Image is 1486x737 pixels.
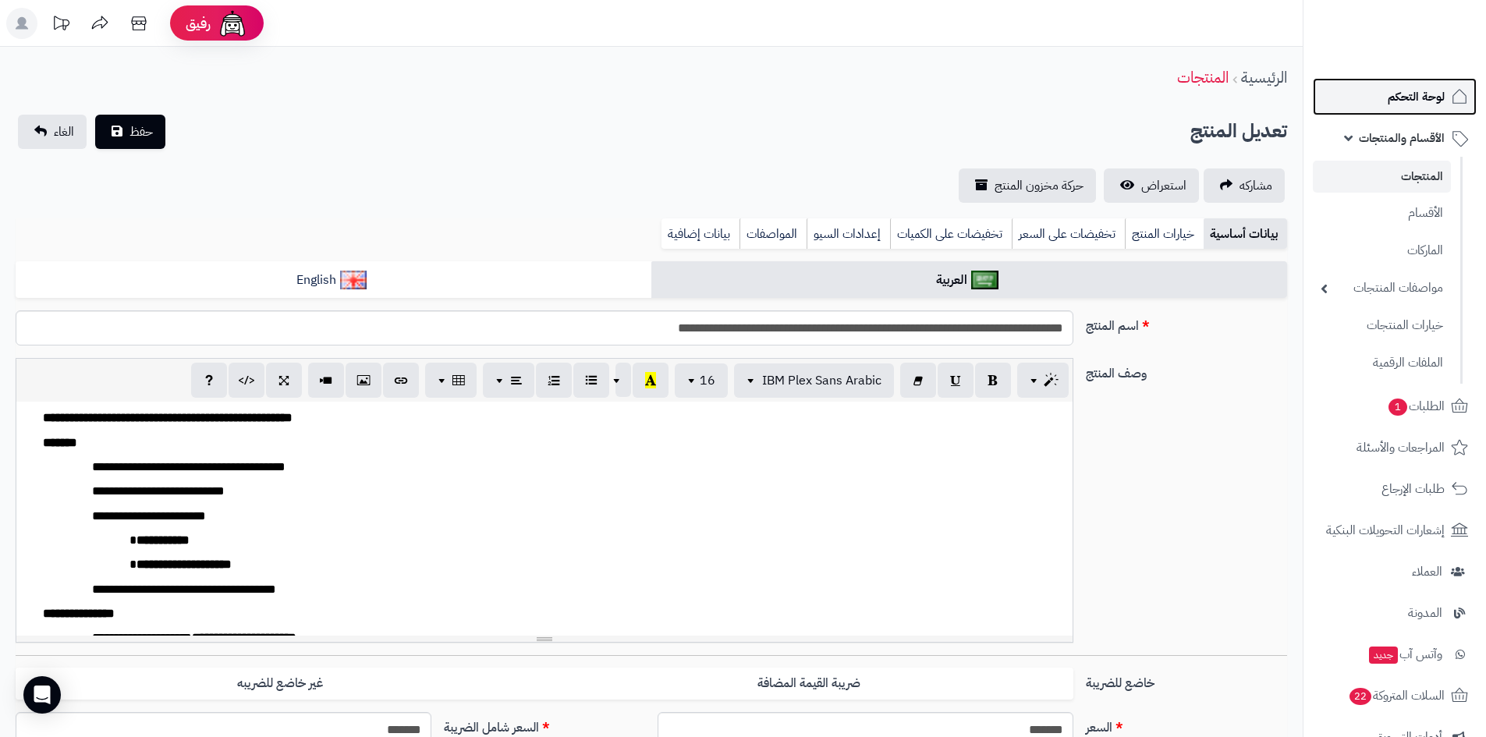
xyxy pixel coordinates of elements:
[23,676,61,714] div: Open Intercom Messenger
[1313,388,1477,425] a: الطلبات1
[1313,346,1451,380] a: الملفات الرقمية
[700,371,715,390] span: 16
[1412,561,1442,583] span: العملاء
[1012,218,1125,250] a: تخفيضات على السعر
[1369,647,1398,664] span: جديد
[1313,309,1451,342] a: خيارات المنتجات
[1080,712,1293,737] label: السعر
[807,218,890,250] a: إعدادات السيو
[1313,677,1477,714] a: السلات المتروكة22
[18,115,87,149] a: الغاء
[1313,553,1477,590] a: العملاء
[1313,78,1477,115] a: لوحة التحكم
[734,363,894,398] button: IBM Plex Sans Arabic
[1367,643,1442,665] span: وآتس آب
[1240,176,1272,195] span: مشاركه
[1313,594,1477,632] a: المدونة
[544,668,1073,700] label: ضريبة القيمة المضافة
[1104,168,1199,203] a: استعراض
[1313,470,1477,508] a: طلبات الإرجاع
[1313,636,1477,673] a: وآتس آبجديد
[1080,358,1293,383] label: وصف المنتج
[1313,197,1451,230] a: الأقسام
[1387,395,1445,417] span: الطلبات
[675,363,728,398] button: 16
[16,261,651,299] a: English
[129,122,153,141] span: حفظ
[1313,271,1451,305] a: مواصفات المنتجات
[995,176,1083,195] span: حركة مخزون المنتج
[1241,66,1287,89] a: الرئيسية
[1348,685,1445,707] span: السلات المتروكة
[1080,668,1293,693] label: خاضع للضريبة
[1313,429,1477,466] a: المراجعات والأسئلة
[959,168,1096,203] a: حركة مخزون المنتج
[95,115,165,149] button: حفظ
[1080,310,1293,335] label: اسم المنتج
[762,371,881,390] span: IBM Plex Sans Arabic
[739,218,807,250] a: المواصفات
[438,712,651,737] label: السعر شامل الضريبة
[1388,86,1445,108] span: لوحة التحكم
[1326,519,1445,541] span: إشعارات التحويلات البنكية
[890,218,1012,250] a: تخفيضات على الكميات
[1313,234,1451,268] a: الماركات
[1357,437,1445,459] span: المراجعات والأسئلة
[1141,176,1186,195] span: استعراض
[340,271,367,289] img: English
[971,271,998,289] img: العربية
[186,14,211,33] span: رفيق
[1388,399,1407,416] span: 1
[1349,688,1371,705] span: 22
[1190,115,1287,147] h2: تعديل المنتج
[1204,168,1285,203] a: مشاركه
[217,8,248,39] img: ai-face.png
[1177,66,1229,89] a: المنتجات
[16,668,544,700] label: غير خاضع للضريبه
[1313,512,1477,549] a: إشعارات التحويلات البنكية
[1381,478,1445,500] span: طلبات الإرجاع
[1204,218,1287,250] a: بيانات أساسية
[1408,602,1442,624] span: المدونة
[651,261,1287,299] a: العربية
[1125,218,1204,250] a: خيارات المنتج
[1313,161,1451,193] a: المنتجات
[41,8,80,43] a: تحديثات المنصة
[1359,127,1445,149] span: الأقسام والمنتجات
[661,218,739,250] a: بيانات إضافية
[54,122,74,141] span: الغاء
